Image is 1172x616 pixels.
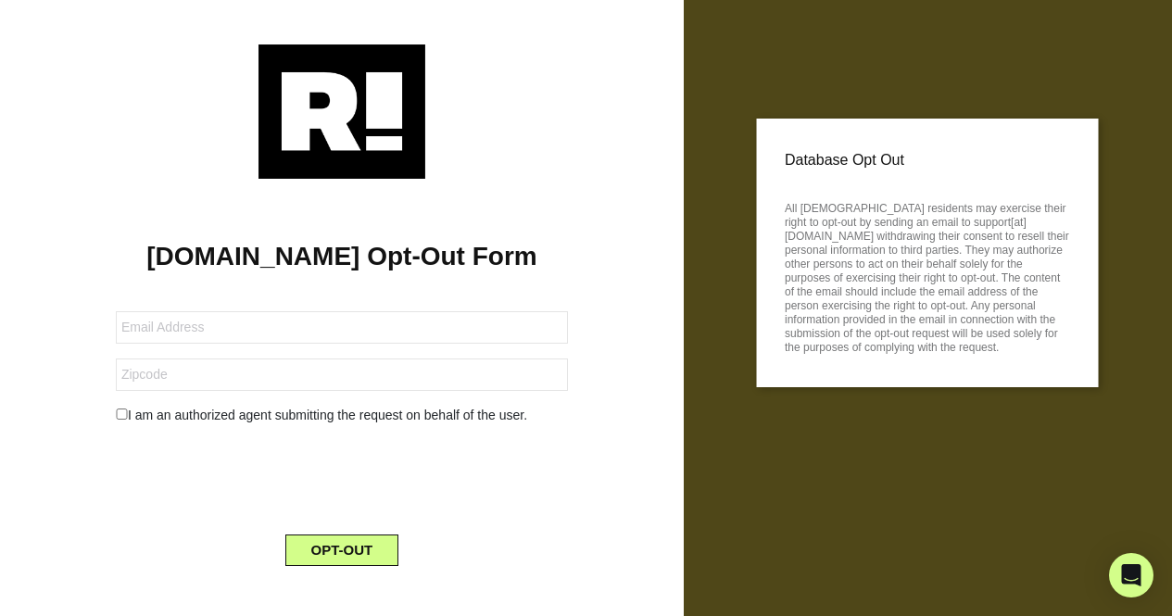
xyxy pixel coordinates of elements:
[285,534,399,566] button: OPT-OUT
[28,241,656,272] h1: [DOMAIN_NAME] Opt-Out Form
[201,440,483,512] iframe: reCAPTCHA
[258,44,425,179] img: Retention.com
[116,358,568,391] input: Zipcode
[102,406,582,425] div: I am an authorized agent submitting the request on behalf of the user.
[116,311,568,344] input: Email Address
[1109,553,1153,597] div: Open Intercom Messenger
[785,196,1071,355] p: All [DEMOGRAPHIC_DATA] residents may exercise their right to opt-out by sending an email to suppo...
[785,146,1071,174] p: Database Opt Out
